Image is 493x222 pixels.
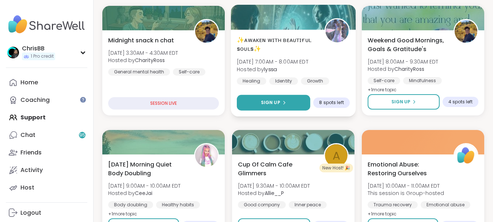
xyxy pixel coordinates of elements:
a: Host [6,179,87,196]
span: Sign Up [261,99,280,106]
div: Chat [20,131,35,139]
span: Emotional Abuse: Restoring Ourselves [368,160,445,178]
span: 8 spots left [319,100,344,106]
b: CharityRoss [394,65,424,73]
span: Sign Up [391,99,410,105]
span: 95 [79,132,85,138]
img: lyssa [326,19,349,42]
span: Weekend Good Mornings, Goals & Gratitude's [368,36,445,54]
div: Home [20,79,38,87]
img: ChrisBB [7,47,19,58]
div: Host [20,184,34,192]
span: Cup Of Calm Cafe Glimmers [238,160,316,178]
div: Logout [20,209,41,217]
div: Body doubling [108,201,153,208]
span: Hosted by [108,57,178,64]
span: Hosted by [238,190,310,197]
span: Hosted by [237,65,308,73]
span: This session is Group-hosted [368,190,444,197]
button: Sign Up [368,94,440,110]
span: [DATE] 9:00AM - 10:00AM EDT [108,182,181,190]
img: CharityRoss [455,20,477,43]
img: ShareWell Nav Logo [6,12,87,37]
span: Midnight snack n chat [108,36,174,45]
span: [DATE] Morning Quiet Body Doubling [108,160,186,178]
b: CeeJai [135,190,152,197]
span: [DATE] 9:30AM - 10:00AM EDT [238,182,310,190]
a: Coaching [6,91,87,109]
a: Chat95 [6,126,87,144]
div: SESSION LIVE [108,97,219,110]
span: [DATE] 7:00AM - 8:00AM EDT [237,58,308,65]
img: ShareWell [455,144,477,167]
span: Hosted by [368,65,438,73]
b: CharityRoss [135,57,165,64]
span: [DATE] 10:00AM - 11:00AM EDT [368,182,444,190]
iframe: Spotlight [80,97,86,103]
span: 1 Pro credit [31,53,54,60]
a: Logout [6,204,87,222]
div: Trauma recovery [368,201,418,208]
div: Self-care [368,77,400,84]
img: CeeJai [195,144,218,167]
a: Activity [6,161,87,179]
div: Inner peace [289,201,327,208]
div: New Host! 🎉 [319,164,353,172]
div: Activity [20,166,43,174]
div: Healing [237,77,266,85]
b: Allie__P [265,190,284,197]
span: A [333,147,340,164]
div: Emotional abuse [421,201,470,208]
div: Coaching [20,96,50,104]
span: 4 spots left [448,99,473,105]
span: [DATE] 8:00AM - 9:30AM EDT [368,58,438,65]
a: Friends [6,144,87,161]
div: Healthy habits [156,201,200,208]
b: lyssa [264,65,277,73]
div: Friends [20,149,42,157]
div: Growth [301,77,329,85]
div: General mental health [108,68,170,76]
span: ✨ᴀᴡᴀᴋᴇɴ ᴡɪᴛʜ ʙᴇᴀᴜᴛɪғᴜʟ sᴏᴜʟs✨ [237,35,316,53]
span: Hosted by [108,190,181,197]
div: Good company [238,201,286,208]
a: Home [6,74,87,91]
span: [DATE] 3:30AM - 4:30AM EDT [108,49,178,57]
div: ChrisBB [22,45,55,53]
div: Self-care [173,68,205,76]
img: CharityRoss [195,20,218,43]
div: Identity [269,77,298,85]
div: Mindfulness [403,77,442,84]
button: Sign Up [237,95,310,111]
